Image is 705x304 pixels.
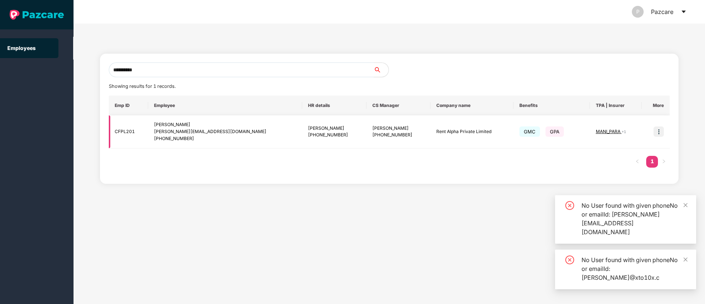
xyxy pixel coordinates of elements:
div: [PERSON_NAME] [154,121,296,128]
button: right [658,156,670,168]
th: TPA | Insurer [590,96,642,115]
div: [PERSON_NAME][EMAIL_ADDRESS][DOMAIN_NAME] [154,128,296,135]
span: GPA [545,126,564,137]
th: Company name [430,96,513,115]
span: MANI_PARA [596,129,622,134]
span: caret-down [681,9,687,15]
div: No User found with given phoneNo or emailId: [PERSON_NAME]@xto10x.c [581,255,687,282]
div: No User found with given phoneNo or emailId: [PERSON_NAME][EMAIL_ADDRESS][DOMAIN_NAME] [581,201,687,236]
span: close [683,203,688,208]
span: right [662,159,666,164]
span: close-circle [565,255,574,264]
th: Employee [148,96,302,115]
li: Previous Page [631,156,643,168]
img: icon [654,126,664,137]
th: CS Manager [366,96,431,115]
span: GMC [519,126,540,137]
th: More [642,96,670,115]
span: close [683,257,688,262]
div: [PHONE_NUMBER] [308,132,361,139]
div: [PERSON_NAME] [372,125,425,132]
span: search [373,67,389,73]
button: left [631,156,643,168]
div: [PERSON_NAME] [308,125,361,132]
td: Rent Alpha Private Limited [430,115,513,149]
span: close-circle [565,201,574,210]
a: 1 [646,156,658,167]
th: HR details [302,96,366,115]
li: Next Page [658,156,670,168]
div: [PHONE_NUMBER] [154,135,296,142]
span: Showing results for 1 records. [109,83,176,89]
div: [PHONE_NUMBER] [372,132,425,139]
th: Emp ID [109,96,148,115]
button: search [373,62,389,77]
a: Employees [7,45,36,51]
span: left [635,159,640,164]
li: 1 [646,156,658,168]
th: Benefits [513,96,590,115]
span: + 1 [622,129,626,134]
span: P [636,6,640,18]
td: CFPL201 [109,115,148,149]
